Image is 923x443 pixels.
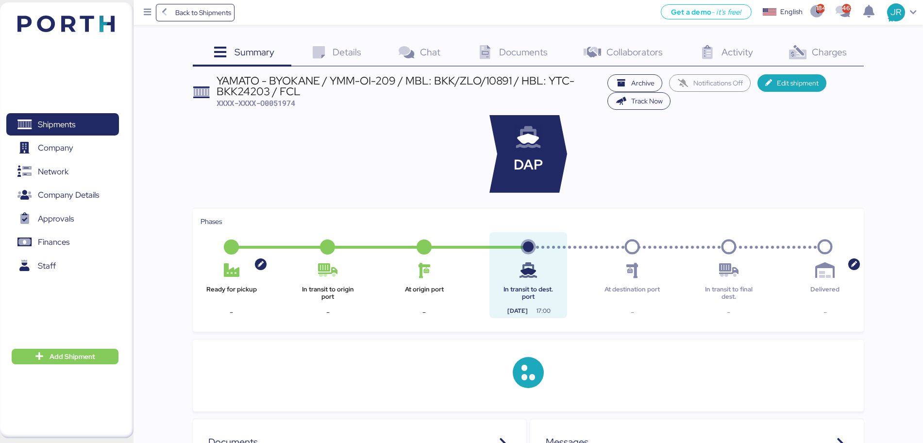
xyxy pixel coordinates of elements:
div: [DATE] [497,307,537,315]
a: Back to Shipments [156,4,235,21]
span: DAP [514,154,543,175]
div: At destination port [601,286,663,300]
div: English [780,7,803,17]
span: Company [38,141,73,155]
div: - [794,307,856,318]
button: Notifications Off [669,74,751,92]
a: Staff [6,255,119,277]
a: Approvals [6,207,119,230]
button: Menu [139,4,156,21]
button: Edit shipment [757,74,827,92]
span: Finances [38,235,69,249]
div: Phases [201,216,856,227]
a: Shipments [6,113,119,136]
span: Back to Shipments [175,7,231,18]
span: Add Shipment [50,351,95,362]
span: Summary [235,46,274,58]
span: Staff [38,259,56,273]
span: Collaborators [606,46,663,58]
div: YAMATO - BYOKANE / YMM-OI-209 / MBL: BKK/ZLO/10891 / HBL: YTC-BKK24203 / FCL [217,75,603,97]
button: Track Now [607,92,671,110]
div: 17:00 [528,307,559,315]
span: Edit shipment [777,77,819,89]
span: JR [890,6,901,18]
span: Network [38,165,68,179]
div: - [601,307,663,318]
span: Chat [420,46,440,58]
div: - [698,307,760,318]
div: In transit to final dest. [698,286,760,300]
a: Company [6,137,119,159]
div: In transit to origin port [297,286,359,300]
span: Notifications Off [693,77,743,89]
div: - [393,307,455,318]
span: XXXX-XXXX-O0051974 [217,98,295,108]
span: Shipments [38,118,75,132]
a: Finances [6,231,119,254]
div: In transit to dest. port [497,286,559,300]
span: Details [333,46,361,58]
span: Charges [812,46,847,58]
a: Company Details [6,184,119,206]
button: Archive [607,74,663,92]
button: Add Shipment [12,349,118,364]
a: Network [6,160,119,183]
span: Documents [499,46,548,58]
span: Approvals [38,212,74,226]
div: Ready for pickup [201,286,263,300]
span: Activity [722,46,753,58]
span: Track Now [631,95,663,107]
div: - [201,307,263,318]
div: At origin port [393,286,455,300]
span: Company Details [38,188,99,202]
div: - [297,307,359,318]
div: Delivered [794,286,856,300]
span: Archive [631,77,654,89]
